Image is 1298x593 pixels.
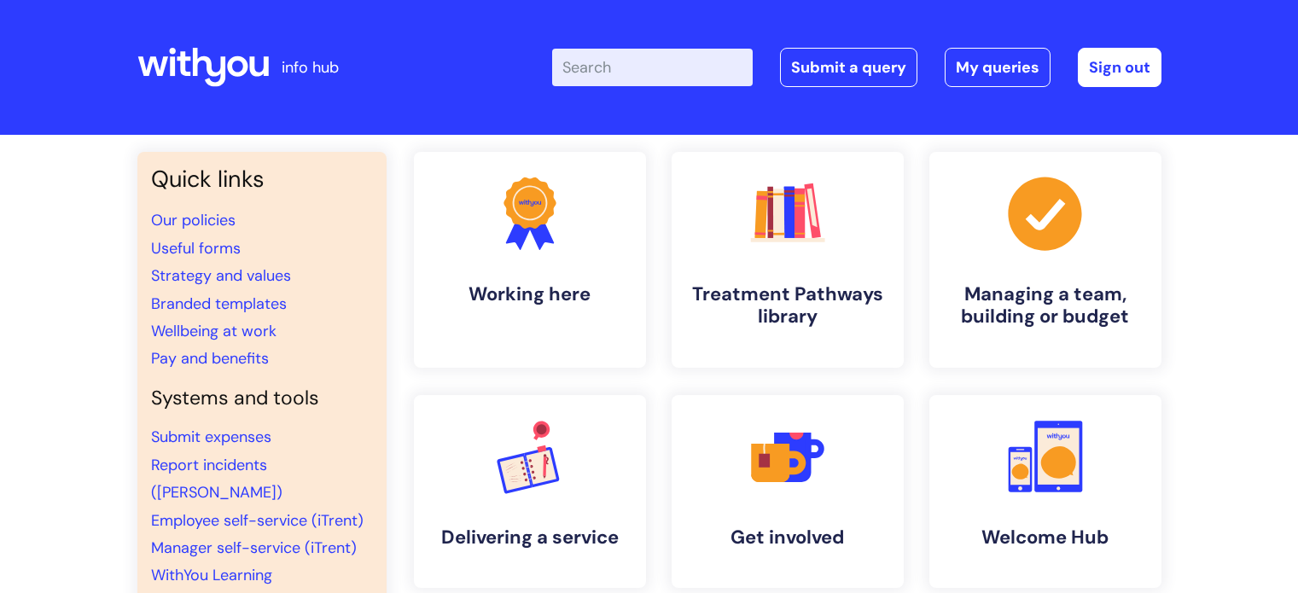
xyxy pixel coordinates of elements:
a: Submit expenses [151,427,271,447]
a: Get involved [672,395,904,588]
a: Delivering a service [414,395,646,588]
a: Sign out [1078,48,1161,87]
a: Managing a team, building or budget [929,152,1161,368]
a: Pay and benefits [151,348,269,369]
a: Manager self-service (iTrent) [151,538,357,558]
a: Working here [414,152,646,368]
a: Wellbeing at work [151,321,276,341]
p: info hub [282,54,339,81]
h4: Working here [428,283,632,305]
h4: Treatment Pathways library [685,283,890,328]
a: WithYou Learning [151,565,272,585]
h4: Get involved [685,526,890,549]
a: Strategy and values [151,265,291,286]
h4: Welcome Hub [943,526,1148,549]
h4: Managing a team, building or budget [943,283,1148,328]
h4: Delivering a service [428,526,632,549]
h4: Systems and tools [151,387,373,410]
a: Report incidents ([PERSON_NAME]) [151,455,282,503]
a: Welcome Hub [929,395,1161,588]
a: Submit a query [780,48,917,87]
div: | - [552,48,1161,87]
a: Our policies [151,210,236,230]
a: Useful forms [151,238,241,259]
a: Branded templates [151,294,287,314]
a: Employee self-service (iTrent) [151,510,364,531]
input: Search [552,49,753,86]
a: My queries [945,48,1051,87]
h3: Quick links [151,166,373,193]
a: Treatment Pathways library [672,152,904,368]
